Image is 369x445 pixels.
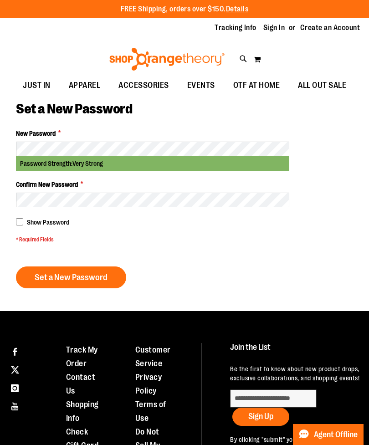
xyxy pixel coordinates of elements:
[230,364,362,383] p: Be the first to know about new product drops, exclusive collaborations, and shopping events!
[7,361,23,377] a: Visit our X page
[16,180,78,189] span: Confirm New Password
[27,219,69,226] span: Show Password
[226,5,249,13] a: Details
[16,236,289,244] span: * Required Fields
[66,400,99,423] a: Shopping Info
[66,345,98,368] a: Track My Order
[23,75,51,96] span: JUST IN
[233,75,280,96] span: OTF AT HOME
[232,408,289,426] button: Sign Up
[187,75,215,96] span: EVENTS
[230,343,362,360] h4: Join the List
[314,430,358,439] span: Agent Offline
[135,345,171,368] a: Customer Service
[300,23,360,33] a: Create an Account
[215,23,256,33] a: Tracking Info
[135,373,162,395] a: Privacy Policy
[35,272,108,282] span: Set a New Password
[293,424,364,445] button: Agent Offline
[135,400,166,423] a: Terms of Use
[298,75,346,96] span: ALL OUT SALE
[72,160,103,167] span: Very Strong
[16,266,126,288] button: Set a New Password
[7,343,23,359] a: Visit our Facebook page
[7,398,23,414] a: Visit our Youtube page
[118,75,169,96] span: ACCESSORIES
[263,23,285,33] a: Sign In
[16,156,289,171] div: Password Strength:
[66,373,96,395] a: Contact Us
[248,412,273,421] span: Sign Up
[11,366,19,374] img: Twitter
[108,48,226,71] img: Shop Orangetheory
[16,101,132,117] span: Set a New Password
[230,389,317,408] input: enter email
[16,129,56,138] span: New Password
[69,75,101,96] span: APPAREL
[121,4,249,15] p: FREE Shipping, orders over $150.
[7,379,23,395] a: Visit our Instagram page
